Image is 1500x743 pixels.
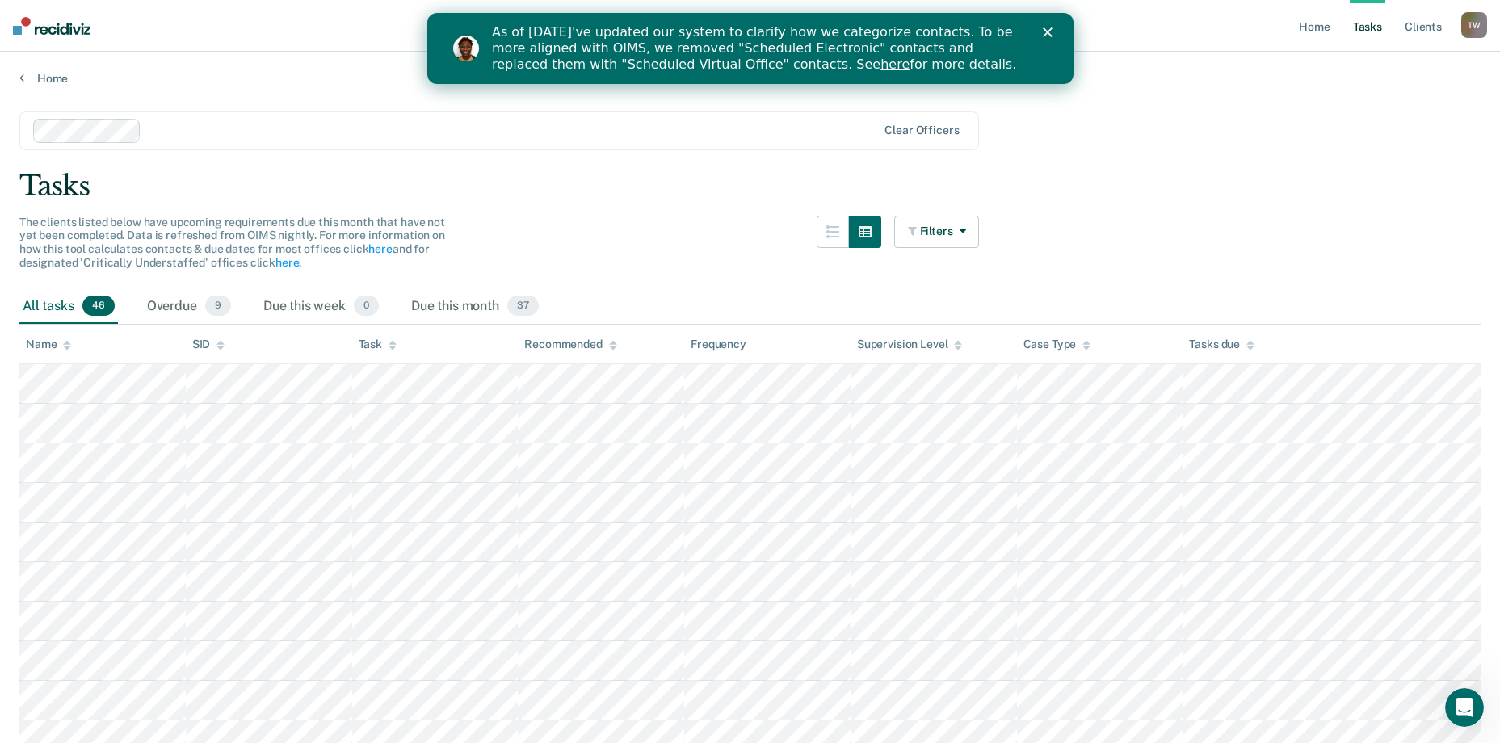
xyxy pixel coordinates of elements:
[13,17,90,35] img: Recidiviz
[19,216,445,269] span: The clients listed below have upcoming requirements due this month that have not yet been complet...
[82,296,115,317] span: 46
[368,242,392,255] a: here
[19,71,1481,86] a: Home
[1461,12,1487,38] div: T W
[19,289,118,325] div: All tasks46
[1189,338,1254,351] div: Tasks due
[144,289,234,325] div: Overdue9
[19,170,1481,203] div: Tasks
[354,296,379,317] span: 0
[26,338,71,351] div: Name
[453,44,482,59] a: here
[260,289,382,325] div: Due this week0
[1461,12,1487,38] button: TW
[1445,688,1484,727] iframe: Intercom live chat
[857,338,963,351] div: Supervision Level
[205,296,231,317] span: 9
[616,15,632,24] div: Close
[427,13,1074,84] iframe: Intercom live chat banner
[524,338,616,351] div: Recommended
[894,216,980,248] button: Filters
[884,124,959,137] div: Clear officers
[691,338,746,351] div: Frequency
[359,338,397,351] div: Task
[507,296,539,317] span: 37
[408,289,542,325] div: Due this month37
[275,256,299,269] a: here
[192,338,225,351] div: SID
[1023,338,1091,351] div: Case Type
